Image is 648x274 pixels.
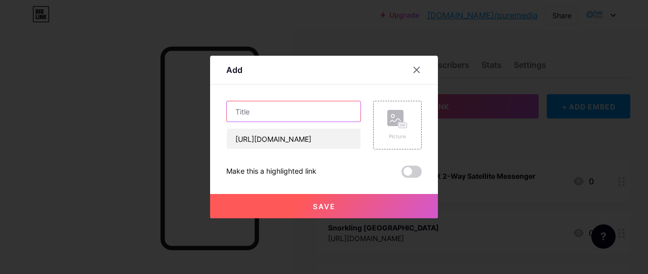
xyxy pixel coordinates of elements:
[226,64,242,76] div: Add
[226,166,316,178] div: Make this a highlighted link
[313,202,336,211] span: Save
[210,194,438,218] button: Save
[227,129,360,149] input: URL
[227,101,360,122] input: Title
[387,133,408,140] div: Picture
